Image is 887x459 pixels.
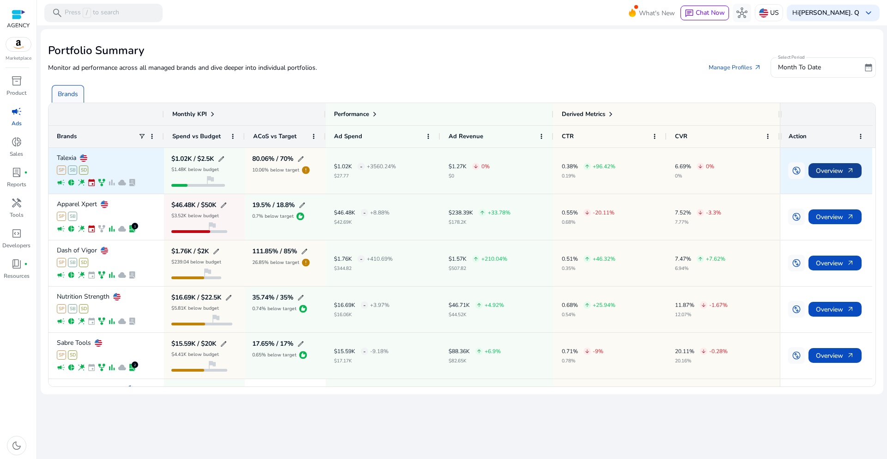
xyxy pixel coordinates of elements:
span: search [52,7,63,18]
p: 6.94% [675,266,725,271]
span: campaign [57,317,65,325]
span: dark_mode [11,440,22,451]
p: Product [6,89,26,97]
p: 0.78% [562,359,603,363]
img: us.svg [113,293,121,300]
span: arrow_downward [584,349,590,354]
p: -9% [593,349,603,354]
span: flag [207,220,218,232]
p: 7.52% [675,210,691,215]
p: $27.77 [334,174,396,178]
img: us.svg [759,8,768,18]
span: ACoS vs Target [253,132,297,141]
span: arrow_upward [480,210,485,215]
button: Overviewarrow_outward [808,256,862,270]
span: Ad Spend [334,132,362,141]
p: $5.81K below budget [171,306,219,311]
p: +8.88% [370,210,389,215]
p: $17.17K [334,359,389,363]
span: - [360,157,363,176]
p: $1.27K [449,164,467,169]
span: family_history [97,271,106,279]
span: Brands [57,132,77,141]
p: +7.62% [706,256,725,262]
span: edit [297,155,304,163]
span: code_blocks [11,228,22,239]
span: bar_chart [108,271,116,279]
p: 0.68% [562,302,578,308]
p: $3.52K below budget [171,214,219,218]
p: 0% [675,174,714,178]
span: arrow_downward [473,164,479,169]
h5: $15.59K / $20K [171,341,216,347]
span: SB [68,304,77,313]
span: fiber_manual_record [24,171,28,174]
span: edit [297,340,304,348]
p: $1.02K [334,164,352,169]
p: 12.07% [675,312,728,317]
span: arrow_outward [847,167,854,174]
p: AGENCY [7,21,30,30]
p: -0.28% [709,349,728,354]
p: 11.87% [675,302,694,308]
span: edit [301,248,308,255]
p: Sabre Tools [57,340,91,346]
p: $44.52K [449,312,504,317]
p: $15.59K [334,349,355,354]
span: arrow_upward [584,256,590,262]
span: / [83,8,91,18]
span: - [360,250,363,269]
p: +3560.24% [367,164,396,169]
h5: 17.65% / 17% [252,341,293,347]
span: date_range [864,63,873,72]
span: Overview [816,208,854,226]
h5: 111.85% / 85% [252,248,297,255]
p: 0.71% [562,349,578,354]
span: lab_profile [128,317,136,325]
p: $238.39K [449,210,473,215]
p: 0.19% [562,174,615,178]
p: Tools [10,211,24,219]
p: 0% [706,164,714,169]
span: campaign [11,106,22,117]
span: SP [57,165,66,175]
p: Hi [792,10,859,16]
span: campaign [57,363,65,372]
span: pie_chart [67,317,75,325]
span: arrow_downward [701,302,706,308]
span: SB [68,258,77,267]
span: arrow_downward [701,349,706,354]
p: Nutrition Strength [57,294,109,300]
button: chatChat Now [680,6,729,20]
span: pie_chart [67,363,75,372]
h5: 80.06% / 70% [252,156,293,162]
span: - [363,203,366,222]
button: swap_vertical_circle [788,301,805,318]
p: Wholesale Jewelry Di... [57,386,123,392]
h5: $16.69K / $22.5K [171,294,221,301]
p: 0.7% below target [252,214,294,219]
span: SB [68,212,77,221]
span: edit [220,340,227,348]
span: swap_vertical_circle [792,212,801,221]
span: swap_vertical_circle [792,166,801,175]
span: family_history [97,178,106,187]
span: family_history [97,363,106,372]
p: +210.04% [481,256,507,262]
span: SP [57,304,66,313]
span: cloud [118,178,126,187]
p: -3.3% [706,210,721,215]
span: arrow_upward [698,256,703,262]
span: flag [205,174,216,185]
span: swap_vertical_circle [792,258,801,268]
p: +96.42% [593,164,615,169]
span: SP [57,350,66,360]
p: 0.74% below target [252,306,297,311]
p: -1.67% [709,302,728,308]
span: event [87,271,96,279]
span: arrow_outward [847,352,854,359]
span: inventory_2 [11,75,22,86]
p: $16.06K [334,312,389,317]
p: $239.04 below budget [171,260,221,264]
p: Press to search [65,8,119,18]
